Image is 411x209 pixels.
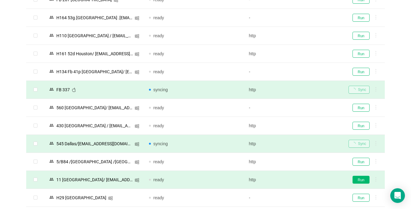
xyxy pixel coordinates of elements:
[353,176,370,184] button: Run
[153,141,168,146] span: syncing
[244,153,344,171] td: http
[135,70,139,74] i: icon: windows
[153,159,164,164] span: ready
[55,86,72,94] div: FB 337
[135,142,139,146] i: icon: windows
[153,123,164,128] span: ready
[153,195,164,200] span: ready
[153,15,164,20] span: ready
[135,106,139,110] i: icon: windows
[135,124,139,128] i: icon: windows
[353,50,370,58] button: Run
[55,176,135,184] div: 11 [GEOGRAPHIC_DATA]/ [EMAIL_ADDRESS][DOMAIN_NAME]
[244,171,344,189] td: http
[135,34,139,38] i: icon: windows
[135,178,139,182] i: icon: windows
[153,51,164,56] span: ready
[55,14,135,22] div: Н164 53g.[GEOGRAPHIC_DATA] .[EMAIL_ADDRESS][DOMAIN_NAME]
[244,189,344,207] td: -
[55,158,135,166] div: 5/В84 /[GEOGRAPHIC_DATA] /[GEOGRAPHIC_DATA]/ [EMAIL_ADDRESS][DOMAIN_NAME]
[244,117,344,135] td: http
[244,81,344,99] td: http
[390,188,405,203] div: Open Intercom Messenger
[135,16,139,20] i: icon: windows
[244,45,344,63] td: http
[135,52,139,56] i: icon: windows
[244,135,344,153] td: http
[244,9,344,27] td: -
[153,177,164,182] span: ready
[353,14,370,22] button: Run
[55,32,135,40] div: Н110 [GEOGRAPHIC_DATA] / [EMAIL_ADDRESS][DOMAIN_NAME]
[244,99,344,117] td: -
[244,27,344,45] td: http
[353,32,370,40] button: Run
[55,104,135,112] div: 560 [GEOGRAPHIC_DATA]/ [EMAIL_ADDRESS][DOMAIN_NAME]
[244,63,344,81] td: -
[153,69,164,74] span: ready
[153,105,164,110] span: ready
[353,104,370,112] button: Run
[108,196,113,200] i: icon: windows
[353,68,370,76] button: Run
[55,50,135,58] div: Н161 52d Houston/ [EMAIL_ADDRESS][DOMAIN_NAME]
[55,194,108,202] div: H29 [GEOGRAPHIC_DATA]
[55,68,135,76] div: Н134 Fb 41p [GEOGRAPHIC_DATA]/ [EMAIL_ADDRESS][DOMAIN_NAME] [1]
[72,88,76,92] i: icon: apple
[153,33,164,38] span: ready
[353,158,370,166] button: Run
[55,122,135,130] div: 430 [GEOGRAPHIC_DATA] / [EMAIL_ADDRESS][DOMAIN_NAME]
[153,87,168,92] span: syncing
[135,160,139,164] i: icon: windows
[353,194,370,202] button: Run
[55,140,135,148] div: 545 Dallas/[EMAIL_ADDRESS][DOMAIN_NAME]
[353,122,370,130] button: Run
